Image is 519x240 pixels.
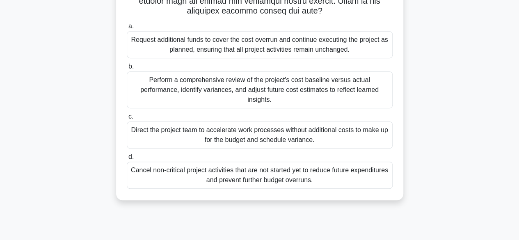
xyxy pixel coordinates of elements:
span: d. [128,153,134,160]
span: a. [128,23,134,30]
span: b. [128,63,134,70]
div: Direct the project team to accelerate work processes without additional costs to make up for the ... [127,121,393,149]
div: Perform a comprehensive review of the project's cost baseline versus actual performance, identify... [127,71,393,108]
div: Request additional funds to cover the cost overrun and continue executing the project as planned,... [127,31,393,58]
span: c. [128,113,133,120]
div: Cancel non-critical project activities that are not started yet to reduce future expenditures and... [127,162,393,189]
